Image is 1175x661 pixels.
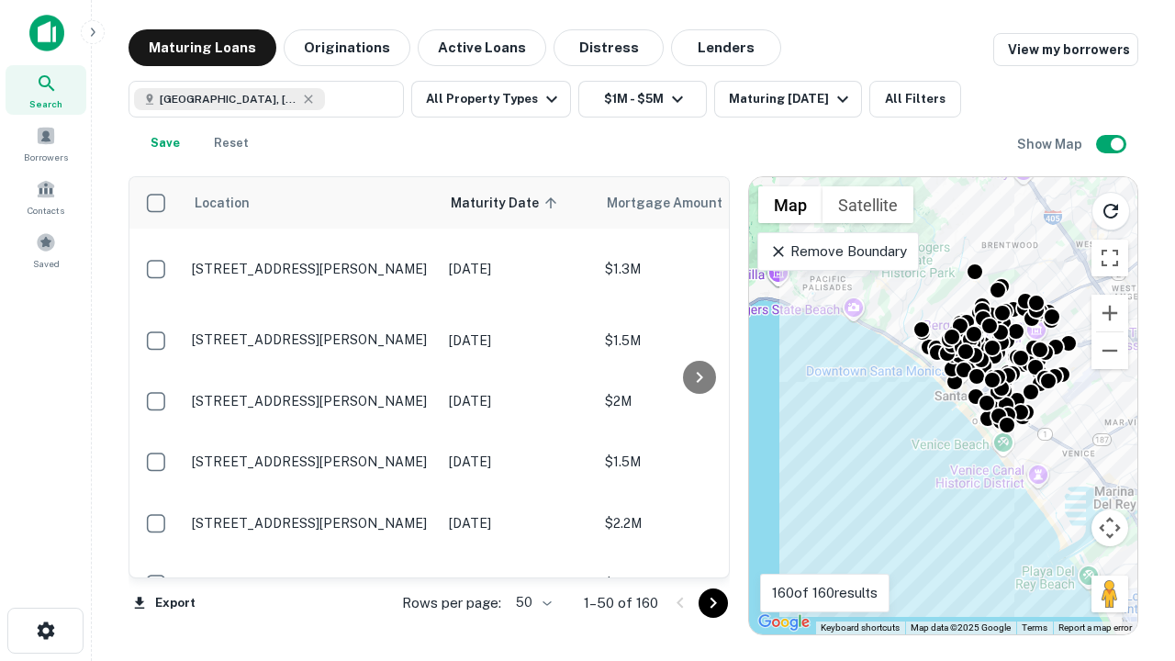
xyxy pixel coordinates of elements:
p: [DATE] [449,330,587,351]
th: Location [183,177,440,229]
span: Saved [33,256,60,271]
p: [DATE] [449,574,587,594]
p: $1.5M [605,330,789,351]
p: [STREET_ADDRESS][PERSON_NAME] [192,515,431,532]
p: [STREET_ADDRESS][PERSON_NAME] [192,576,431,592]
button: Zoom in [1091,295,1128,331]
p: [DATE] [449,391,587,411]
a: Saved [6,225,86,274]
p: [DATE] [449,452,587,472]
p: $1.3M [605,259,789,279]
button: Show street map [758,186,822,223]
button: Show satellite imagery [822,186,913,223]
button: Drag Pegman onto the map to open Street View [1091,576,1128,612]
p: $2M [605,391,789,411]
p: $1.3M [605,574,789,594]
span: [GEOGRAPHIC_DATA], [GEOGRAPHIC_DATA], [GEOGRAPHIC_DATA] [160,91,297,107]
a: Open this area in Google Maps (opens a new window) [754,611,814,634]
button: Maturing [DATE] [714,81,862,118]
p: [STREET_ADDRESS][PERSON_NAME] [192,261,431,277]
div: 0 0 [749,177,1137,634]
button: Toggle fullscreen view [1091,240,1128,276]
button: Export [129,589,200,617]
span: Search [29,96,62,111]
button: Maturing Loans [129,29,276,66]
span: Location [194,192,250,214]
button: $1M - $5M [578,81,707,118]
span: Mortgage Amount [607,192,746,214]
button: Save your search to get updates of matches that match your search criteria. [136,125,195,162]
img: Google [754,611,814,634]
span: Map data ©2025 Google [911,622,1011,633]
button: Originations [284,29,410,66]
p: $2.2M [605,513,789,533]
a: Borrowers [6,118,86,168]
a: Search [6,65,86,115]
button: Reload search area [1091,192,1130,230]
button: Zoom out [1091,332,1128,369]
button: Active Loans [418,29,546,66]
button: Keyboard shortcuts [821,622,900,634]
h6: Show Map [1017,134,1085,154]
span: Contacts [28,203,64,218]
p: Remove Boundary [769,241,906,263]
a: View my borrowers [993,33,1138,66]
span: Maturity Date [451,192,563,214]
p: 160 of 160 results [772,582,878,604]
p: [STREET_ADDRESS][PERSON_NAME] [192,331,431,348]
button: Go to next page [699,588,728,618]
div: 50 [509,589,554,616]
span: Borrowers [24,150,68,164]
th: Maturity Date [440,177,596,229]
a: Report a map error [1058,622,1132,633]
p: $1.5M [605,452,789,472]
button: All Property Types [411,81,571,118]
a: Contacts [6,172,86,221]
p: [DATE] [449,259,587,279]
p: Rows per page: [402,592,501,614]
p: [STREET_ADDRESS][PERSON_NAME] [192,454,431,470]
a: Terms (opens in new tab) [1022,622,1047,633]
p: 1–50 of 160 [584,592,658,614]
p: [STREET_ADDRESS][PERSON_NAME] [192,393,431,409]
div: Maturing [DATE] [729,88,854,110]
p: [DATE] [449,513,587,533]
button: Lenders [671,29,781,66]
button: Distress [554,29,664,66]
th: Mortgage Amount [596,177,798,229]
button: All Filters [869,81,961,118]
img: capitalize-icon.png [29,15,64,51]
iframe: Chat Widget [1083,455,1175,543]
button: Reset [202,125,261,162]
